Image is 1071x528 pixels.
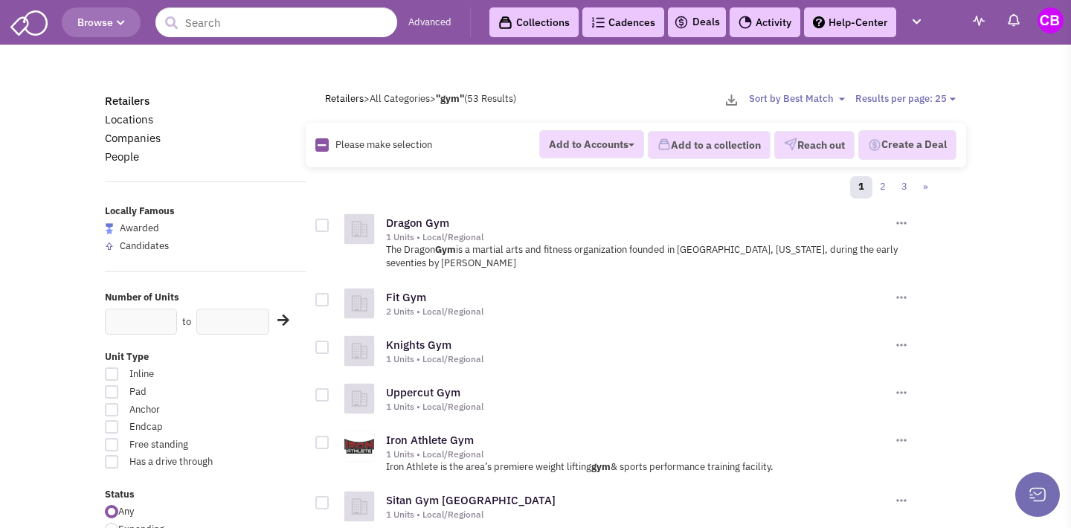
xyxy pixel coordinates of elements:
[591,460,611,473] b: gym
[120,239,169,252] span: Candidates
[386,306,892,318] div: 2 Units • Local/Regional
[726,94,737,106] img: download-2-24.png
[784,138,797,151] img: VectorPaper_Plane.png
[105,94,149,108] a: Retailers
[105,488,306,502] label: Status
[893,176,916,199] a: 3
[335,138,432,151] span: Please make selection
[872,176,894,199] a: 2
[868,137,881,153] img: Deal-Dollar.png
[105,112,153,126] a: Locations
[850,176,872,199] a: 1
[408,16,451,30] a: Advanced
[430,92,436,105] span: >
[813,16,825,28] img: help.png
[120,222,159,234] span: Awarded
[915,176,936,199] a: »
[77,16,125,29] span: Browse
[386,353,892,365] div: 1 Units • Local/Regional
[386,460,909,474] p: Iron Athlete is the area’s premiere weight lifting & sports performance training facility.
[386,401,892,413] div: 1 Units • Local/Regional
[674,13,689,31] img: icon-deals.svg
[120,455,244,469] span: Has a drive through
[386,216,449,230] a: Dragon Gym
[268,311,287,330] div: Search Nearby
[155,7,397,37] input: Search
[62,7,141,37] button: Browse
[118,505,134,518] span: Any
[739,16,752,29] img: Activity.png
[120,420,244,434] span: Endcap
[120,385,244,399] span: Pad
[804,7,896,37] a: Help-Center
[105,223,114,234] img: locallyfamous-largeicon.png
[386,493,556,507] a: Sitan Gym [GEOGRAPHIC_DATA]
[105,291,306,305] label: Number of Units
[182,315,191,329] label: to
[105,205,306,219] label: Locally Famous
[386,509,892,521] div: 1 Units • Local/Regional
[364,92,370,105] span: >
[10,7,48,36] img: SmartAdmin
[105,131,161,145] a: Companies
[370,92,516,105] span: All Categories (53 Results)
[386,433,474,447] a: Iron Athlete Gym
[105,242,114,251] img: locallyfamous-upvote.png
[386,338,451,352] a: Knights Gym
[858,130,956,160] button: Create a Deal
[120,438,244,452] span: Free standing
[315,138,329,152] img: Rectangle.png
[730,7,800,37] a: Activity
[386,243,909,271] p: The Dragon is a martial arts and fitness organization founded in [GEOGRAPHIC_DATA], [US_STATE], d...
[386,385,460,399] a: Uppercut Gym
[774,131,855,159] button: Reach out
[105,149,139,164] a: People
[435,243,456,256] b: Gym
[648,131,771,159] button: Add to a collection
[325,92,364,105] a: Retailers
[386,290,426,304] a: Fit Gym
[436,92,464,105] b: "gym"
[1038,7,1064,33] img: Cale Bruso
[539,130,644,158] button: Add to Accounts
[386,448,892,460] div: 1 Units • Local/Regional
[105,350,306,364] label: Unit Type
[582,7,664,37] a: Cadences
[489,7,579,37] a: Collections
[120,403,244,417] span: Anchor
[591,17,605,28] img: Cadences_logo.png
[386,231,892,243] div: 1 Units • Local/Regional
[674,13,720,31] a: Deals
[120,367,244,381] span: Inline
[498,16,512,30] img: icon-collection-lavender-black.svg
[657,138,671,151] img: icon-collection-lavender.png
